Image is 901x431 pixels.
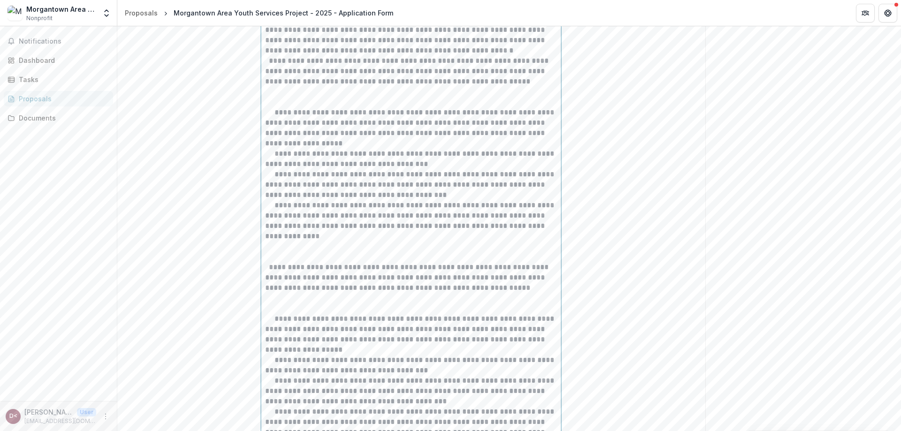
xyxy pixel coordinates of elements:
[100,4,113,23] button: Open entity switcher
[77,408,96,416] p: User
[856,4,875,23] button: Partners
[9,413,17,419] div: Danny Trejo <maysp160@gmail.com>
[174,8,393,18] div: Morgantown Area Youth Services Project - 2025 - Application Form
[4,72,113,87] a: Tasks
[4,110,113,126] a: Documents
[26,4,96,14] div: Morgantown Area Youth Services Project
[24,417,96,425] p: [EMAIL_ADDRESS][DOMAIN_NAME]
[4,91,113,106] a: Proposals
[121,6,161,20] a: Proposals
[24,407,73,417] p: [PERSON_NAME] <[EMAIL_ADDRESS][DOMAIN_NAME]>
[19,94,106,104] div: Proposals
[26,14,53,23] span: Nonprofit
[4,53,113,68] a: Dashboard
[8,6,23,21] img: Morgantown Area Youth Services Project
[19,75,106,84] div: Tasks
[121,6,397,20] nav: breadcrumb
[19,38,109,45] span: Notifications
[4,34,113,49] button: Notifications
[100,411,111,422] button: More
[19,113,106,123] div: Documents
[878,4,897,23] button: Get Help
[125,8,158,18] div: Proposals
[19,55,106,65] div: Dashboard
